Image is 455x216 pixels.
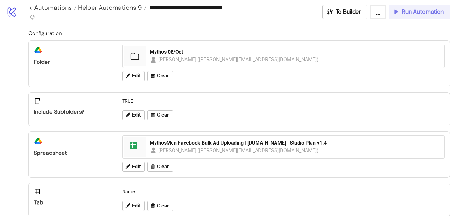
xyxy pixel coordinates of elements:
span: Clear [157,73,169,79]
div: Include subfolders? [34,108,112,116]
button: Clear [147,162,173,172]
div: Mythos 08/Oct [150,49,440,56]
a: < Automations [29,4,76,11]
div: Spreadsheet [34,149,112,157]
span: Run Automation [402,8,444,15]
a: Helper Automations 9 [76,4,147,11]
div: [PERSON_NAME] ([PERSON_NAME][EMAIL_ADDRESS][DOMAIN_NAME]) [158,56,319,63]
div: Tab [34,199,112,206]
div: Names [120,186,447,198]
button: Clear [147,201,173,211]
button: Edit [122,71,145,81]
button: Edit [122,201,145,211]
span: Edit [132,112,141,118]
span: Clear [157,203,169,209]
div: TRUE [120,95,447,107]
div: [PERSON_NAME] ([PERSON_NAME][EMAIL_ADDRESS][DOMAIN_NAME]) [158,147,319,154]
span: Clear [157,112,169,118]
h2: Configuration [28,29,450,37]
button: Edit [122,110,145,120]
button: Clear [147,71,173,81]
span: Edit [132,164,141,170]
button: Clear [147,110,173,120]
div: MythosMen Facebook Bulk Ad Uploading | [DOMAIN_NAME] | Studio Plan v1.4 [150,140,440,147]
span: Helper Automations 9 [76,3,142,12]
button: ... [370,5,386,19]
span: Edit [132,203,141,209]
button: To Builder [322,5,368,19]
span: To Builder [336,8,361,15]
span: Clear [157,164,169,170]
button: Edit [122,162,145,172]
button: Run Automation [389,5,450,19]
div: Folder [34,58,112,66]
span: Edit [132,73,141,79]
